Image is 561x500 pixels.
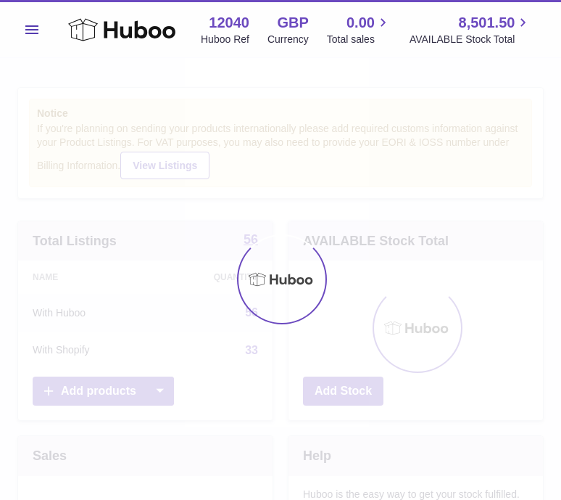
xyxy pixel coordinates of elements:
strong: GBP [277,13,308,33]
div: Currency [267,33,309,46]
div: Huboo Ref [201,33,249,46]
span: 8,501.50 [459,13,515,33]
span: 0.00 [346,13,375,33]
a: 8,501.50 AVAILABLE Stock Total [410,13,532,46]
span: Total sales [327,33,391,46]
a: 0.00 Total sales [327,13,391,46]
strong: 12040 [209,13,249,33]
span: AVAILABLE Stock Total [410,33,532,46]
